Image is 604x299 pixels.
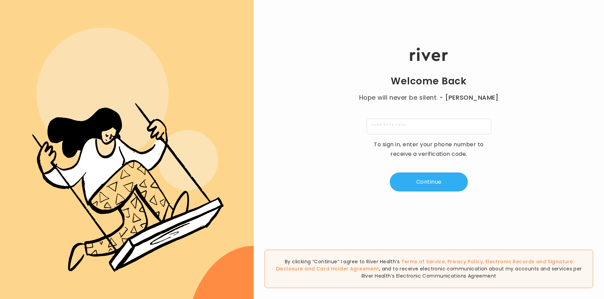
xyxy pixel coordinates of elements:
[369,140,488,159] p: To sign in, enter your phone number to receive a verification code.
[316,265,379,272] a: Card Holder Agreement
[401,258,445,265] a: Terms of Service
[390,172,468,192] button: Continue
[447,258,483,265] a: Privacy Policy
[352,93,505,102] p: Hope will never be silent.
[362,265,582,279] span: , and to receive electronic communication about my accounts and services per River Health’s Elect...
[276,258,573,272] a: Electronic Records and Signature Disclosure
[439,93,498,102] span: - [PERSON_NAME]
[391,75,467,87] h1: Welcome Back
[264,250,593,288] div: By clicking “Continue” I agree to River Health’s
[276,258,573,272] span: , , and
